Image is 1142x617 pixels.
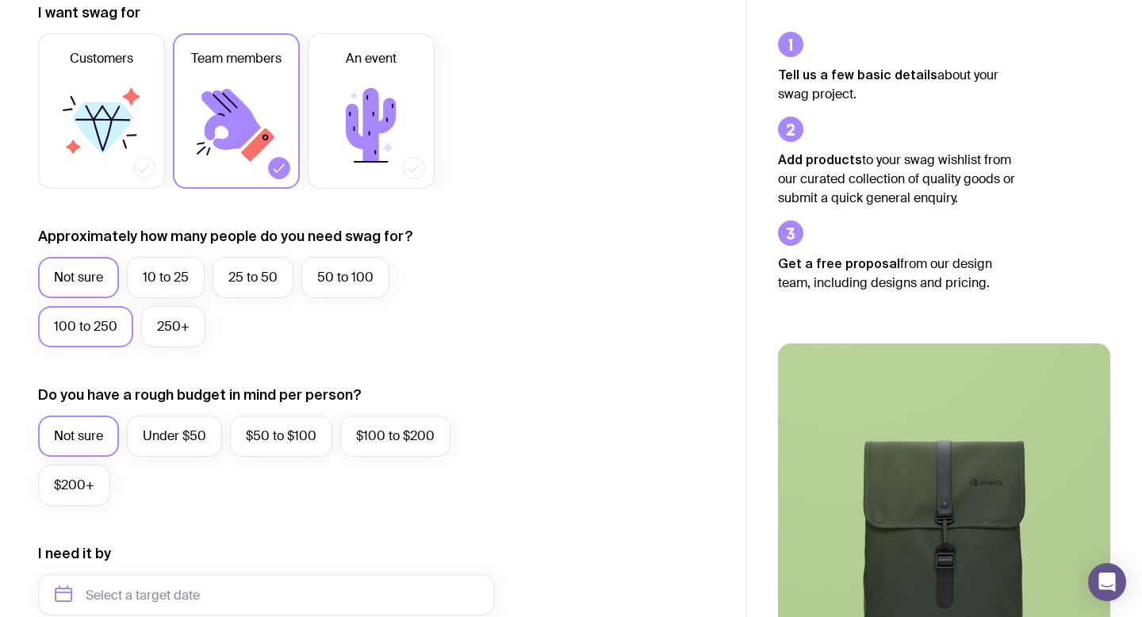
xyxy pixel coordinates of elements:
span: An event [346,49,397,68]
label: Not sure [38,257,119,298]
label: Not sure [38,416,119,457]
label: $50 to $100 [230,416,332,457]
input: Select a target date [38,574,495,615]
label: Approximately how many people do you need swag for? [38,227,413,246]
label: $200+ [38,465,110,506]
label: 100 to 250 [38,306,133,347]
p: from our design team, including designs and pricing. [778,254,1016,293]
label: I need it by [38,544,111,563]
label: Do you have a rough budget in mind per person? [38,385,362,404]
span: Customers [70,49,133,68]
label: 25 to 50 [213,257,293,298]
label: Under $50 [127,416,222,457]
p: to your swag wishlist from our curated collection of quality goods or submit a quick general enqu... [778,150,1016,208]
label: 10 to 25 [127,257,205,298]
strong: Add products [778,152,862,167]
strong: Tell us a few basic details [778,67,937,82]
div: Open Intercom Messenger [1088,563,1126,601]
span: Team members [191,49,282,68]
label: $100 to $200 [340,416,450,457]
label: 250+ [141,306,205,347]
p: about your swag project. [778,65,1016,104]
label: I want swag for [38,3,140,22]
strong: Get a free proposal [778,256,900,270]
label: 50 to 100 [301,257,389,298]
